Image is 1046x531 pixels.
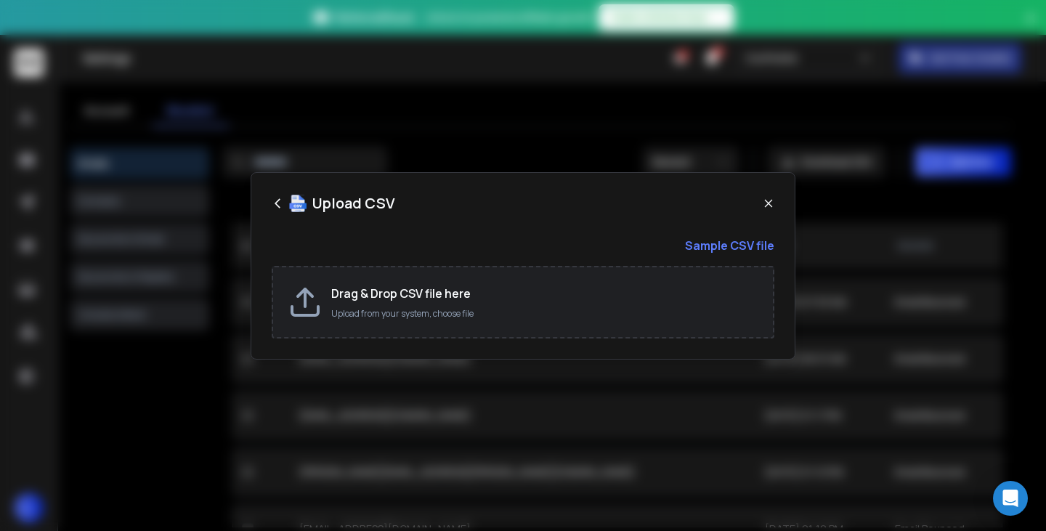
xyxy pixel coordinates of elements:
[312,193,395,214] h1: Upload CSV
[331,285,758,302] h2: Drag & Drop CSV file here
[685,237,774,254] strong: Sample CSV file
[272,237,774,254] a: Sample CSV file
[331,308,758,320] p: Upload from your system, choose file
[993,481,1028,516] div: Open Intercom Messenger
